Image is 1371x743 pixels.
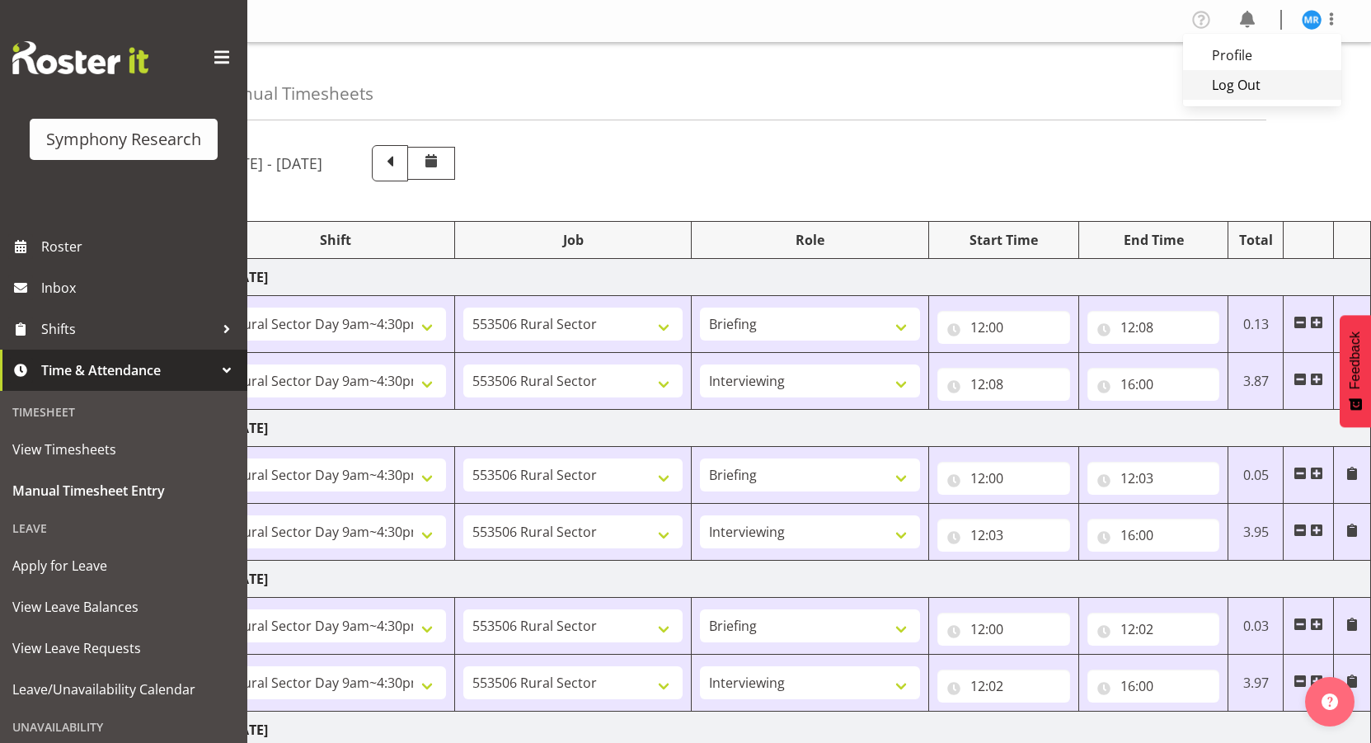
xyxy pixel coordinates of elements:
[1228,655,1284,712] td: 3.97
[4,395,243,429] div: Timesheet
[4,628,243,669] a: View Leave Requests
[1228,598,1284,655] td: 0.03
[1228,353,1284,410] td: 3.87
[937,462,1070,495] input: Click to select...
[937,670,1070,703] input: Click to select...
[1302,10,1322,30] img: michael-robinson11856.jpg
[12,437,235,462] span: View Timesheets
[226,230,446,250] div: Shift
[1228,504,1284,561] td: 3.95
[1087,311,1220,344] input: Click to select...
[1340,315,1371,427] button: Feedback - Show survey
[4,669,243,710] a: Leave/Unavailability Calendar
[700,230,920,250] div: Role
[937,613,1070,646] input: Click to select...
[937,519,1070,552] input: Click to select...
[4,470,243,511] a: Manual Timesheet Entry
[46,127,201,152] div: Symphony Research
[1087,519,1220,552] input: Click to select...
[41,317,214,341] span: Shifts
[217,154,322,172] h5: [DATE] - [DATE]
[12,553,235,578] span: Apply for Leave
[12,636,235,661] span: View Leave Requests
[12,41,148,74] img: Rosterit website logo
[1087,230,1220,250] div: End Time
[4,429,243,470] a: View Timesheets
[1087,613,1220,646] input: Click to select...
[217,84,373,103] h4: Manual Timesheets
[463,230,683,250] div: Job
[12,595,235,619] span: View Leave Balances
[1087,368,1220,401] input: Click to select...
[4,545,243,586] a: Apply for Leave
[937,311,1070,344] input: Click to select...
[218,259,1371,296] td: [DATE]
[1228,447,1284,504] td: 0.05
[41,275,239,300] span: Inbox
[1087,670,1220,703] input: Click to select...
[218,561,1371,598] td: [DATE]
[937,368,1070,401] input: Click to select...
[41,234,239,259] span: Roster
[12,478,235,503] span: Manual Timesheet Entry
[1228,296,1284,353] td: 0.13
[4,586,243,628] a: View Leave Balances
[1183,40,1341,70] a: Profile
[1348,332,1363,389] span: Feedback
[4,511,243,545] div: Leave
[218,410,1371,447] td: [DATE]
[41,358,214,383] span: Time & Attendance
[937,230,1070,250] div: Start Time
[1322,694,1338,710] img: help-xxl-2.png
[1087,462,1220,495] input: Click to select...
[1237,230,1275,250] div: Total
[1183,70,1341,100] a: Log Out
[12,677,235,702] span: Leave/Unavailability Calendar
